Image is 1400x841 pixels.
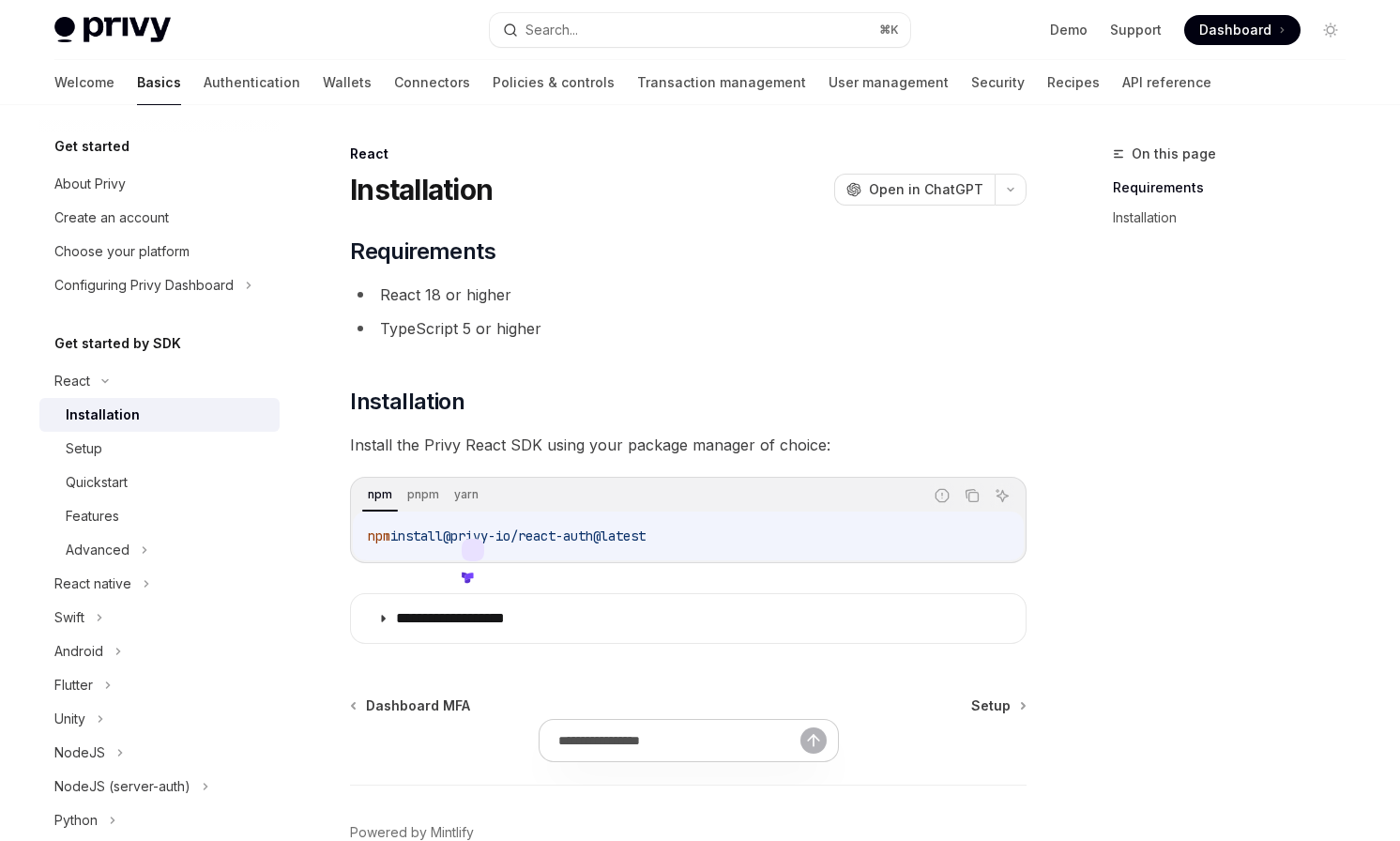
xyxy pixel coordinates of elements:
div: Advanced [66,539,129,561]
div: Installation [66,404,140,426]
a: Create an account [39,201,280,235]
button: React [39,364,280,398]
div: Swift [54,606,84,629]
input: Ask a question... [558,720,800,761]
button: Send message [800,727,827,754]
a: Basics [137,60,181,105]
a: Setup [971,696,1025,715]
div: About Privy [54,173,126,195]
div: Unity [54,708,85,730]
button: Swift [39,601,280,635]
a: Requirements [1113,173,1361,203]
a: Installation [1113,203,1361,233]
div: Android [54,640,103,663]
a: Security [971,60,1025,105]
button: Android [39,635,280,668]
li: TypeScript 5 or higher [350,315,1027,342]
span: Dashboard MFA [366,696,470,715]
div: Create an account [54,206,169,229]
span: Install the Privy React SDK using your package manager of choice: [350,432,1027,458]
a: Demo [1050,21,1088,39]
button: React native [39,567,280,601]
div: Choose your platform [54,240,190,263]
button: Open in ChatGPT [834,174,995,206]
button: Flutter [39,668,280,702]
div: React [54,370,90,392]
div: Configuring Privy Dashboard [54,274,234,297]
div: Search... [525,19,578,41]
div: React [350,145,1027,163]
button: NodeJS [39,736,280,770]
span: @privy-io/react-auth@latest [443,528,646,544]
a: Dashboard MFA [352,696,470,715]
a: Dashboard [1184,15,1301,45]
h5: Get started by SDK [54,332,181,355]
a: Authentication [204,60,300,105]
a: Connectors [394,60,470,105]
a: Policies & controls [493,60,615,105]
a: Transaction management [637,60,806,105]
img: light logo [54,17,171,43]
a: Installation [39,398,280,432]
button: Ask AI [990,483,1014,508]
button: Unity [39,702,280,736]
h1: Installation [350,173,493,206]
span: npm [368,528,390,544]
a: Welcome [54,60,114,105]
div: Flutter [54,674,93,696]
div: NodeJS [54,742,105,764]
span: Requirements [350,237,495,267]
span: Setup [971,696,1011,715]
button: Python [39,803,280,837]
a: API reference [1122,60,1211,105]
a: Choose your platform [39,235,280,268]
span: Open in ChatGPT [869,180,983,199]
span: Dashboard [1199,21,1271,39]
span: ⌘ K [879,23,899,38]
a: About Privy [39,167,280,201]
div: React native [54,573,131,595]
button: NodeJS (server-auth) [39,770,280,803]
div: npm [362,483,398,506]
div: Python [54,809,98,832]
a: Recipes [1047,60,1100,105]
a: Wallets [323,60,372,105]
button: Search...⌘K [490,13,910,47]
a: Setup [39,432,280,466]
li: React 18 or higher [350,282,1027,308]
span: On this page [1132,143,1216,165]
span: Installation [350,387,464,417]
div: Setup [66,437,102,460]
button: Report incorrect code [930,483,954,508]
div: NodeJS (server-auth) [54,775,190,798]
button: Advanced [39,533,280,567]
a: Features [39,499,280,533]
a: Quickstart [39,466,280,499]
a: User management [829,60,949,105]
h5: Get started [54,135,129,158]
button: Toggle dark mode [1316,15,1346,45]
button: Configuring Privy Dashboard [39,268,280,302]
button: Copy the contents from the code block [960,483,984,508]
div: yarn [449,483,484,506]
span: install [390,528,443,544]
a: Support [1110,21,1162,39]
div: pnpm [402,483,445,506]
div: Quickstart [66,471,128,494]
div: Features [66,505,119,528]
